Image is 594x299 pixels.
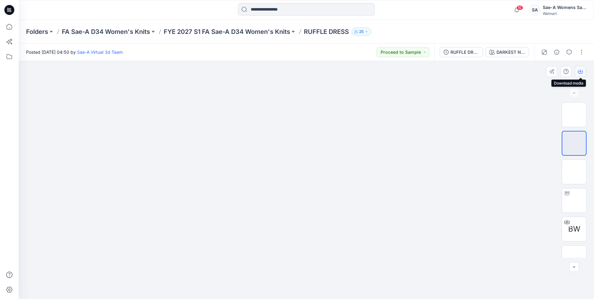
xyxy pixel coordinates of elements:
[543,11,586,16] div: Walmart
[26,49,123,55] span: Posted [DATE] 04:50 by
[543,4,586,11] div: Sae-A Womens Sales Team
[304,27,349,36] p: RUFFLE DRESS
[496,49,525,56] div: DARKEST NAVY
[486,47,529,57] button: DARKEST NAVY
[351,27,371,36] button: 25
[450,49,479,56] div: RUFFLE DRESS_AFM
[440,47,483,57] button: RUFFLE DRESS_AFM
[164,27,290,36] a: FYE 2027 S1 FA Sae-A D34 Women's Knits
[529,4,540,16] div: SA
[516,5,523,10] span: 10
[62,27,150,36] a: FA Sae-A D34 Women's Knits
[77,49,123,55] a: Sae-A Virtual 3d Team
[552,47,562,57] button: Details
[26,27,48,36] a: Folders
[568,223,580,235] span: BW
[359,28,363,35] p: 25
